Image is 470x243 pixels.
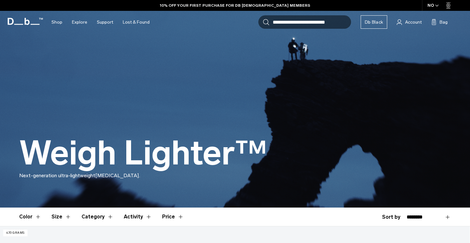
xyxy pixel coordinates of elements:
[19,208,41,226] button: Toggle Filter
[19,172,95,178] span: Next-generation ultra-lightweight
[51,208,71,226] button: Toggle Filter
[160,3,310,8] a: 10% OFF YOUR FIRST PURCHASE FOR DB [DEMOGRAPHIC_DATA] MEMBERS
[51,11,62,34] a: Shop
[440,19,448,26] span: Bag
[95,172,140,178] span: [MEDICAL_DATA].
[431,18,448,26] button: Bag
[19,135,267,172] h1: Weigh Lighter™
[162,208,184,226] button: Toggle Price
[97,11,113,34] a: Support
[72,11,87,34] a: Explore
[3,230,27,236] p: 470 grams
[397,18,422,26] a: Account
[123,11,150,34] a: Lost & Found
[124,208,152,226] button: Toggle Filter
[82,208,114,226] button: Toggle Filter
[361,15,387,29] a: Db Black
[47,11,154,34] nav: Main Navigation
[405,19,422,26] span: Account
